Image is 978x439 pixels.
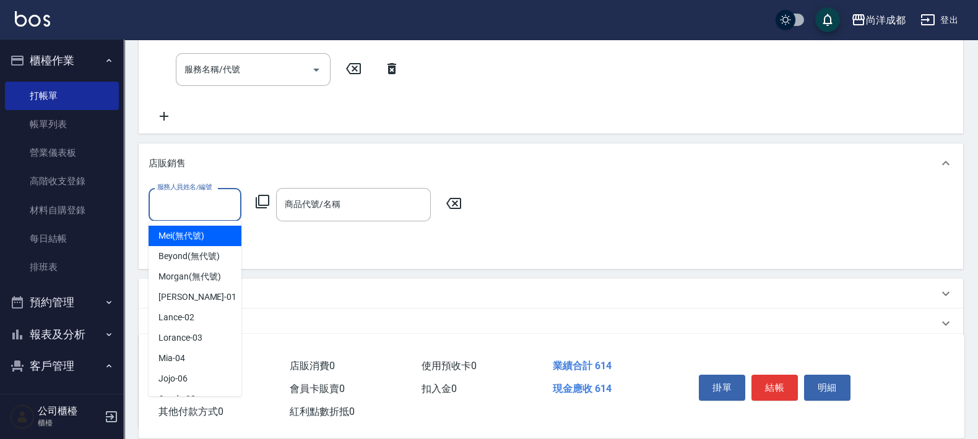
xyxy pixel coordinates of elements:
[5,286,119,318] button: 預約管理
[915,9,963,32] button: 登出
[306,60,326,80] button: Open
[158,352,185,365] span: Mia -04
[149,157,186,170] p: 店販銷售
[553,360,612,372] span: 業績合計 614
[422,383,457,394] span: 扣入金 0
[139,279,963,309] div: 預收卡販賣
[15,11,50,27] img: Logo
[290,383,345,394] span: 會員卡販賣 0
[158,393,196,406] span: Candy -08
[158,331,202,344] span: Lorance -03
[5,253,119,281] a: 排班表
[5,318,119,351] button: 報表及分析
[5,167,119,195] a: 高階收支登錄
[751,375,798,401] button: 結帳
[804,375,850,401] button: 明細
[5,387,119,416] a: 客戶列表
[866,12,906,28] div: 尚洋成都
[158,406,223,417] span: 其他付款方式 0
[5,82,119,110] a: 打帳單
[846,7,911,33] button: 尚洋成都
[139,143,963,183] div: 店販銷售
[158,311,194,324] span: Lance -02
[5,110,119,139] a: 帳單列表
[158,250,219,263] span: Beyond (無代號)
[158,372,188,385] span: Jojo -06
[158,270,220,283] span: Morgan (無代號)
[290,406,355,417] span: 紅利點數折抵 0
[290,360,335,372] span: 店販消費 0
[5,45,119,77] button: 櫃檯作業
[158,291,236,304] span: [PERSON_NAME] -01
[10,404,35,429] img: Person
[5,224,119,253] a: 每日結帳
[158,229,204,242] span: Mei (無代號)
[5,196,119,224] a: 材料自購登錄
[139,309,963,338] div: 使用預收卡
[157,182,212,192] label: 服務人員姓名/編號
[38,405,101,417] h5: 公司櫃檯
[422,360,477,372] span: 使用預收卡 0
[38,417,101,428] p: 櫃檯
[5,139,119,167] a: 營業儀表板
[815,7,840,32] button: save
[699,375,745,401] button: 掛單
[553,383,612,394] span: 現金應收 614
[5,350,119,382] button: 客戶管理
